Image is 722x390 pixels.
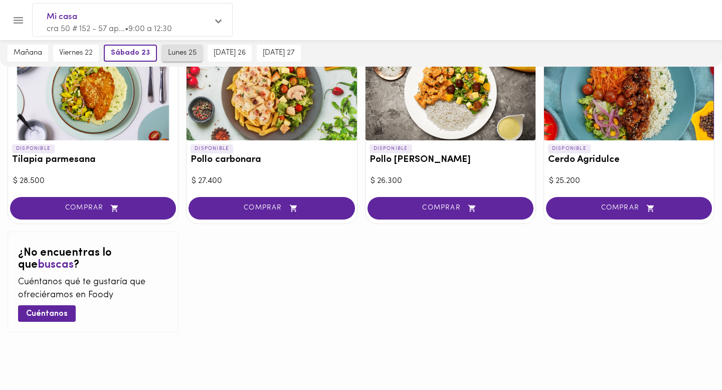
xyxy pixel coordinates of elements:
div: $ 28.500 [13,175,173,187]
span: COMPRAR [559,204,699,213]
div: Pollo Tikka Massala [366,45,535,140]
span: sábado 23 [111,49,150,58]
div: $ 26.300 [371,175,530,187]
span: lunes 25 [168,49,197,58]
button: COMPRAR [546,197,712,220]
p: DISPONIBLE [191,144,233,153]
button: COMPRAR [10,197,176,220]
p: Cuéntanos qué te gustaría que ofreciéramos en Foody [18,276,168,302]
h3: Cerdo Agridulce [548,155,710,165]
button: COMPRAR [368,197,533,220]
button: [DATE] 26 [208,45,252,62]
span: mañana [14,49,42,58]
span: buscas [38,259,74,271]
span: COMPRAR [23,204,163,213]
h3: Pollo carbonara [191,155,352,165]
button: [DATE] 27 [257,45,301,62]
div: $ 25.200 [549,175,709,187]
button: Cuéntanos [18,305,76,322]
span: [DATE] 27 [263,49,295,58]
span: Cuéntanos [26,309,68,319]
span: viernes 22 [59,49,93,58]
h3: Pollo [PERSON_NAME] [370,155,531,165]
button: viernes 22 [53,45,99,62]
div: Pollo carbonara [187,45,356,140]
p: DISPONIBLE [548,144,591,153]
div: Tilapia parmesana [8,45,178,140]
span: Mi casa [47,11,208,24]
span: COMPRAR [201,204,342,213]
div: $ 27.400 [192,175,351,187]
button: mañana [8,45,48,62]
h2: ¿No encuentras lo que ? [18,247,168,271]
div: Cerdo Agridulce [544,45,714,140]
span: COMPRAR [380,204,521,213]
iframe: Messagebird Livechat Widget [664,332,712,380]
button: Menu [6,8,31,33]
h3: Tilapia parmesana [12,155,174,165]
button: sábado 23 [104,45,157,62]
span: cra 50 # 152 - 57 ap... • 9:00 a 12:30 [47,25,172,33]
p: DISPONIBLE [12,144,55,153]
span: [DATE] 26 [214,49,246,58]
button: lunes 25 [162,45,203,62]
p: DISPONIBLE [370,144,412,153]
button: COMPRAR [189,197,354,220]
